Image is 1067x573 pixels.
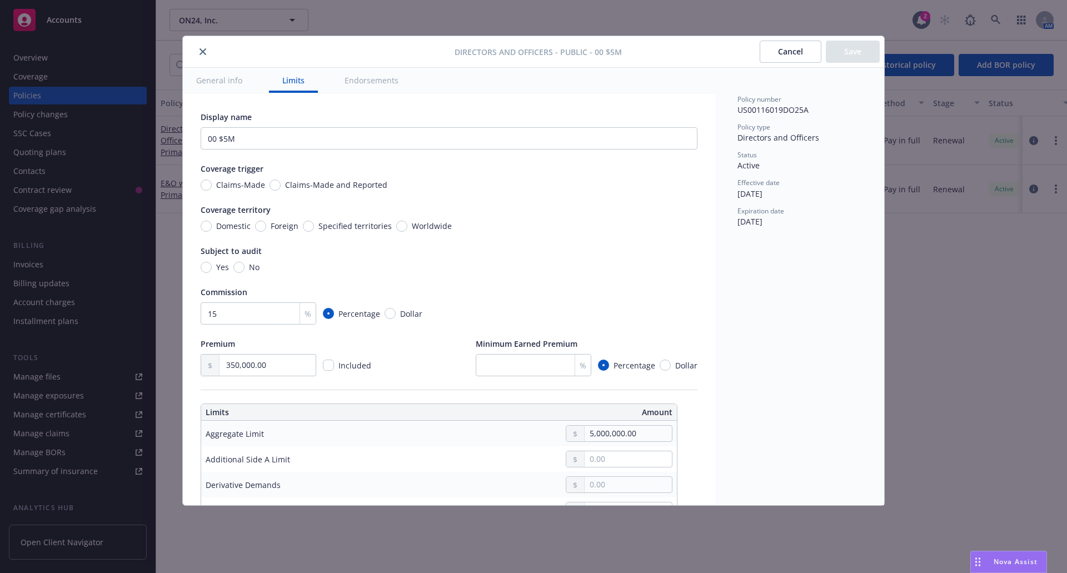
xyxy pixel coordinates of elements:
span: Nova Assist [994,557,1038,566]
span: Subject to audit [201,246,262,256]
div: Additional Side A Limit [206,454,290,465]
span: No [249,261,260,273]
div: Drag to move [971,551,985,572]
span: Yes [216,261,229,273]
input: 0.00 [585,477,672,492]
input: Domestic [201,221,212,232]
span: Display name [201,112,252,122]
span: % [580,360,586,371]
span: Directors and Officers - Public - 00 $5M [455,46,622,58]
span: Commission [201,287,247,297]
input: Claims-Made [201,180,212,191]
input: Dollar [385,308,396,319]
input: Percentage [598,360,609,371]
input: 0.00 [220,355,316,376]
span: Percentage [338,308,380,320]
span: Specified territories [318,220,392,232]
span: Policy number [737,94,781,104]
span: Premium [201,338,235,349]
span: US00116019DO25A [737,104,809,115]
div: Side A Retention [206,505,267,516]
span: Expiration date [737,206,784,216]
span: [DATE] [737,216,762,227]
span: Worldwide [412,220,452,232]
th: Limits [201,404,391,421]
input: Worldwide [396,221,407,232]
span: Minimum Earned Premium [476,338,577,349]
span: Included [338,360,371,371]
input: Yes [201,262,212,273]
button: Nova Assist [970,551,1047,573]
input: 0.00 [585,426,672,441]
input: Dollar [660,360,671,371]
input: 0.00 [585,502,672,518]
th: Amount [444,404,677,421]
input: No [233,262,245,273]
span: Domestic [216,220,251,232]
span: Coverage trigger [201,163,263,174]
span: Effective date [737,178,780,187]
input: Foreign [255,221,266,232]
span: Policy type [737,122,770,132]
input: Claims-Made and Reported [270,180,281,191]
button: Limits [269,68,318,93]
span: Status [737,150,757,160]
span: Claims-Made [216,179,265,191]
div: Derivative Demands [206,479,281,491]
input: Percentage [323,308,334,319]
span: Active [737,160,760,171]
span: [DATE] [737,188,762,199]
span: Foreign [271,220,298,232]
span: Percentage [614,360,655,371]
div: Aggregate Limit [206,428,264,440]
button: close [196,45,210,58]
span: Dollar [400,308,422,320]
button: General info [183,68,256,93]
span: % [305,308,311,320]
button: Endorsements [331,68,412,93]
button: Cancel [760,41,821,63]
input: 0.00 [585,451,672,467]
input: Specified territories [303,221,314,232]
span: Coverage territory [201,205,271,215]
span: Directors and Officers [737,132,819,143]
span: Dollar [675,360,697,371]
span: Claims-Made and Reported [285,179,387,191]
